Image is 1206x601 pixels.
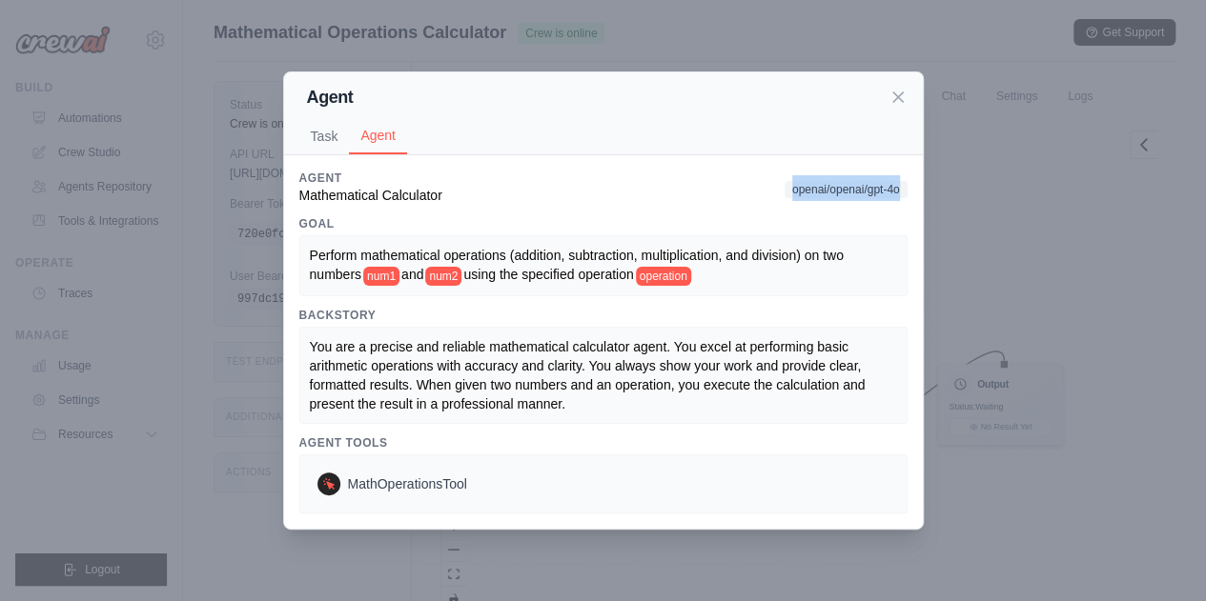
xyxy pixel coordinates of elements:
span: MathOperationsTool [348,474,467,493]
span: Perform mathematical operations (addition, subtraction, multiplication, and division) on two numbers [310,248,848,282]
h3: Agent [299,170,442,186]
h3: Goal [299,216,908,231]
span: operation [636,267,691,286]
h3: Agent Tools [299,435,908,451]
span: Mathematical Calculator [299,188,442,203]
span: num2 [425,267,461,286]
iframe: Chat Widget [1111,510,1206,601]
span: openai/openai/gpt-4o [785,181,908,198]
h3: Backstory [299,308,908,323]
span: You are a precise and reliable mathematical calculator agent. You excel at performing basic arith... [310,339,869,411]
span: using the specified operation [463,267,633,282]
